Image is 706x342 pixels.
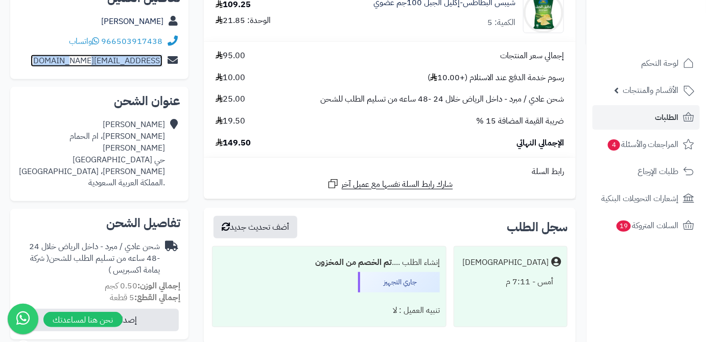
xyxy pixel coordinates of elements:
[216,50,245,62] span: 95.00
[593,132,700,157] a: المراجعات والأسئلة4
[428,72,564,84] span: رسوم خدمة الدفع عند الاستلام (+10.00 )
[30,252,160,276] span: ( شركة يمامة اكسبريس )
[18,119,165,189] div: [PERSON_NAME] [PERSON_NAME]، ام الحمام [PERSON_NAME] حي [GEOGRAPHIC_DATA][PERSON_NAME]، [GEOGRAPH...
[69,35,99,47] a: واتساب
[320,93,564,105] span: شحن عادي / مبرد - داخل الرياض خلال 24 -48 ساعه من تسليم الطلب للشحن
[134,291,180,304] strong: إجمالي القطع:
[110,291,180,304] small: 5 قطعة
[101,35,162,47] a: 966503917438
[593,186,700,211] a: إشعارات التحويلات البنكية
[641,56,679,70] span: لوحة التحكم
[507,221,568,233] h3: سجل الطلب
[216,15,271,27] div: الوحدة: 21.85
[601,191,679,206] span: إشعارات التحويلات البنكية
[216,137,251,149] span: 149.50
[462,257,549,268] div: [DEMOGRAPHIC_DATA]
[655,110,679,125] span: الطلبات
[593,213,700,238] a: السلات المتروكة19
[219,253,440,273] div: إنشاء الطلب ....
[637,29,696,50] img: logo-2.png
[607,137,679,152] span: المراجعات والأسئلة
[105,280,180,292] small: 0.50 كجم
[18,95,180,107] h2: عنوان الشحن
[137,280,180,292] strong: إجمالي الوزن:
[623,83,679,97] span: الأقسام والمنتجات
[638,164,679,179] span: طلبات الإرجاع
[17,309,179,331] button: إصدار بوليصة الشحن
[101,15,163,28] a: [PERSON_NAME]
[516,137,564,149] span: الإجمالي النهائي
[617,221,631,232] span: 19
[460,272,561,292] div: أمس - 7:11 م
[500,50,564,62] span: إجمالي سعر المنتجات
[608,139,620,151] span: 4
[593,105,700,130] a: الطلبات
[327,178,453,190] a: شارك رابط السلة نفسها مع عميل آخر
[31,55,162,67] a: [EMAIL_ADDRESS][DOMAIN_NAME]
[18,241,160,276] div: شحن عادي / مبرد - داخل الرياض خلال 24 -48 ساعه من تسليم الطلب للشحن
[216,72,245,84] span: 10.00
[487,17,515,29] div: الكمية: 5
[342,179,453,190] span: شارك رابط السلة نفسها مع عميل آخر
[315,256,392,268] b: تم الخصم من المخزون
[18,217,180,229] h2: تفاصيل الشحن
[476,115,564,127] span: ضريبة القيمة المضافة 15 %
[216,93,245,105] span: 25.00
[219,301,440,321] div: تنبيه العميل : لا
[214,216,297,238] button: أضف تحديث جديد
[208,166,572,178] div: رابط السلة
[593,159,700,184] a: طلبات الإرجاع
[358,272,440,292] div: جاري التجهيز
[593,51,700,76] a: لوحة التحكم
[216,115,245,127] span: 19.50
[616,218,679,233] span: السلات المتروكة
